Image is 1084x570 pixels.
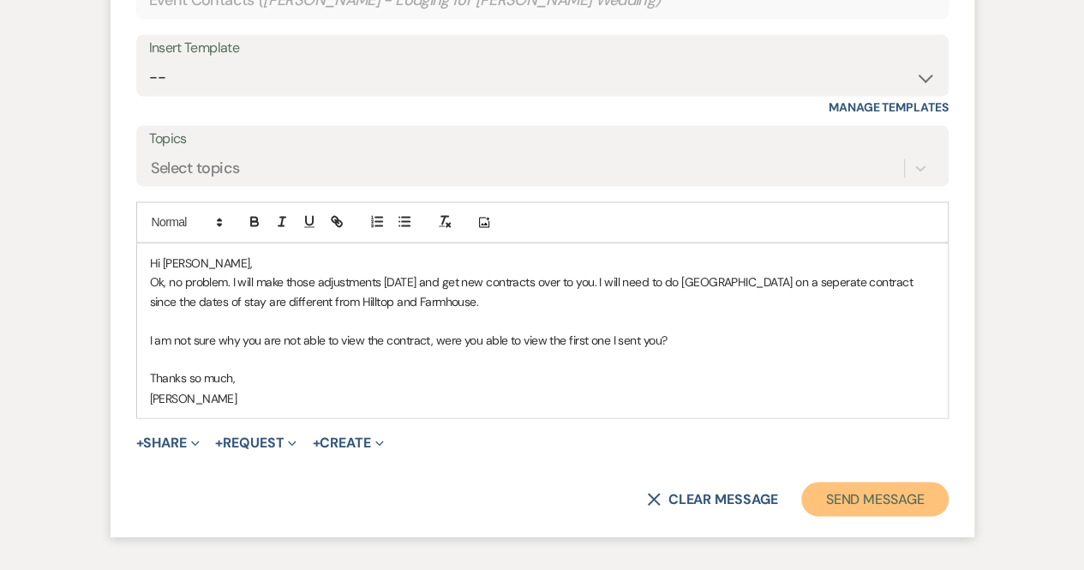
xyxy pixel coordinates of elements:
button: Send Message [801,482,948,516]
label: Topics [149,127,936,152]
p: Ok, no problem. I will make those adjustments [DATE] and get new contracts over to you. I will ne... [150,273,935,311]
p: Hi [PERSON_NAME], [150,254,935,273]
button: Clear message [647,492,777,506]
p: Thanks so much, [150,369,935,387]
div: Select topics [151,157,240,180]
button: Share [136,435,201,449]
span: + [215,435,223,449]
button: Request [215,435,296,449]
p: [PERSON_NAME] [150,388,935,407]
div: Insert Template [149,36,936,61]
a: Manage Templates [829,99,949,115]
span: + [136,435,144,449]
span: + [312,435,320,449]
button: Create [312,435,383,449]
p: I am not sure why you are not able to view the contract, were you able to view the first one I se... [150,331,935,350]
